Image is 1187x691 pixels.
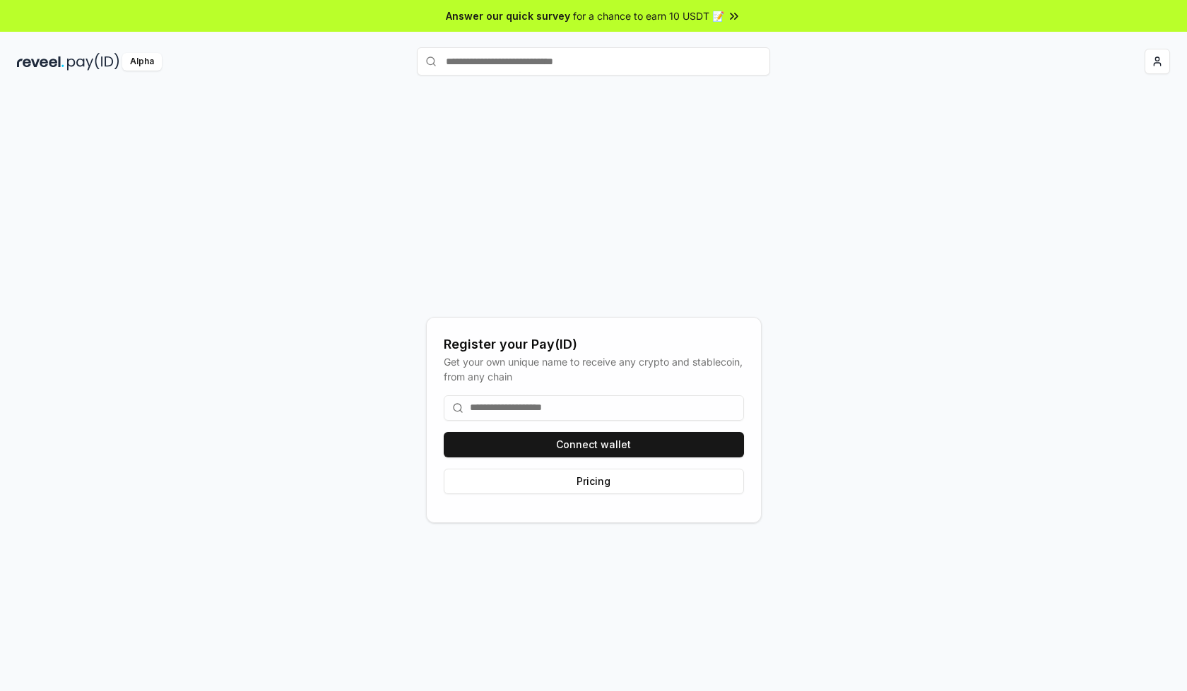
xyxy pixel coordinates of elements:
[122,53,162,71] div: Alpha
[444,335,744,354] div: Register your Pay(ID)
[67,53,119,71] img: pay_id
[446,8,570,23] span: Answer our quick survey
[17,53,64,71] img: reveel_dark
[444,354,744,384] div: Get your own unique name to receive any crypto and stablecoin, from any chain
[573,8,724,23] span: for a chance to earn 10 USDT 📝
[444,432,744,457] button: Connect wallet
[444,469,744,494] button: Pricing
